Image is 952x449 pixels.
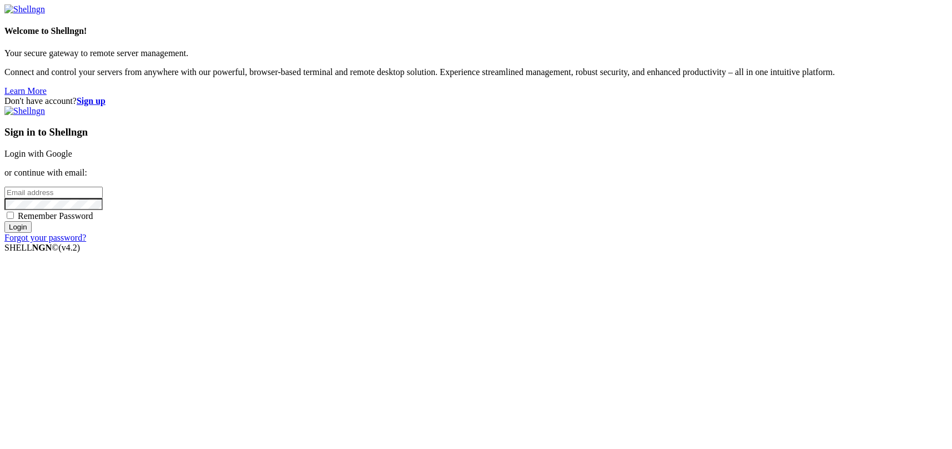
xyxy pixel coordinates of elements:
span: SHELL © [4,243,80,252]
input: Login [4,221,32,233]
p: Connect and control your servers from anywhere with our powerful, browser-based terminal and remo... [4,67,948,77]
div: Don't have account? [4,96,948,106]
input: Email address [4,187,103,198]
p: or continue with email: [4,168,948,178]
img: Shellngn [4,4,45,14]
a: Learn More [4,86,47,96]
h4: Welcome to Shellngn! [4,26,948,36]
p: Your secure gateway to remote server management. [4,48,948,58]
a: Forgot your password? [4,233,86,242]
b: NGN [32,243,52,252]
a: Sign up [77,96,105,106]
h3: Sign in to Shellngn [4,126,948,138]
span: Remember Password [18,211,93,221]
img: Shellngn [4,106,45,116]
a: Login with Google [4,149,72,158]
input: Remember Password [7,212,14,219]
span: 4.2.0 [59,243,80,252]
